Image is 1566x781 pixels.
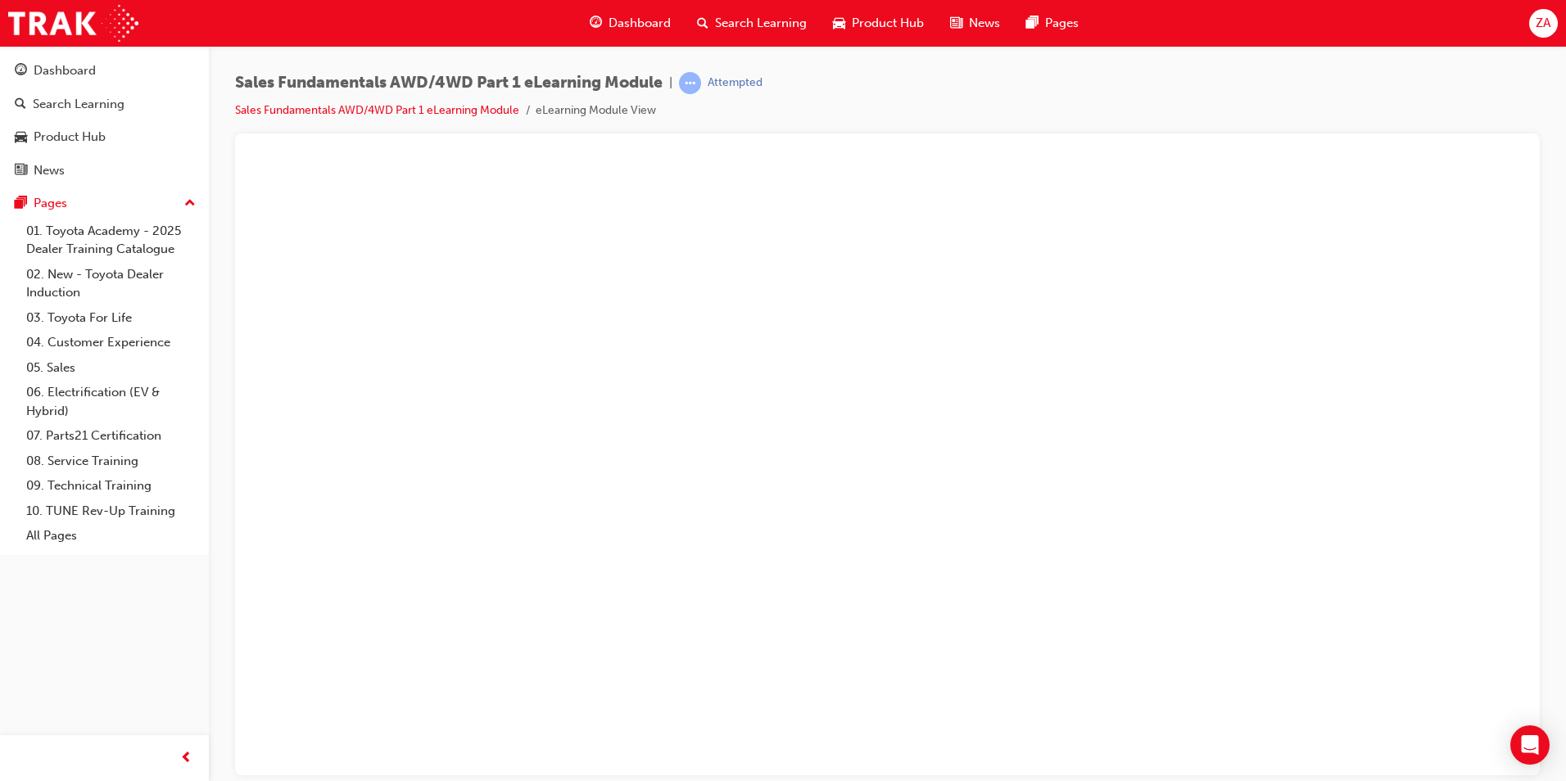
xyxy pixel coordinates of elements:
[1045,14,1079,33] span: Pages
[1510,725,1550,765] div: Open Intercom Messenger
[20,449,202,474] a: 08. Service Training
[590,13,602,34] span: guage-icon
[969,14,1000,33] span: News
[7,188,202,219] button: Pages
[1536,14,1550,33] span: ZA
[715,14,807,33] span: Search Learning
[20,499,202,524] a: 10. TUNE Rev-Up Training
[950,13,962,34] span: news-icon
[8,5,138,42] img: Trak
[577,7,684,40] a: guage-iconDashboard
[20,355,202,381] a: 05. Sales
[684,7,820,40] a: search-iconSearch Learning
[20,523,202,549] a: All Pages
[833,13,845,34] span: car-icon
[34,128,106,147] div: Product Hub
[15,97,26,112] span: search-icon
[937,7,1013,40] a: news-iconNews
[34,161,65,180] div: News
[20,423,202,449] a: 07. Parts21 Certification
[180,748,192,769] span: prev-icon
[20,380,202,423] a: 06. Electrification (EV & Hybrid)
[34,194,67,213] div: Pages
[20,330,202,355] a: 04. Customer Experience
[7,122,202,152] a: Product Hub
[536,102,656,120] li: eLearning Module View
[7,56,202,86] a: Dashboard
[15,164,27,178] span: news-icon
[679,72,701,94] span: learningRecordVerb_ATTEMPT-icon
[1026,13,1039,34] span: pages-icon
[20,305,202,331] a: 03. Toyota For Life
[33,95,124,114] div: Search Learning
[669,74,672,93] span: |
[7,89,202,120] a: Search Learning
[697,13,708,34] span: search-icon
[15,196,27,211] span: pages-icon
[15,64,27,79] span: guage-icon
[1013,7,1092,40] a: pages-iconPages
[7,52,202,188] button: DashboardSearch LearningProduct HubNews
[20,219,202,262] a: 01. Toyota Academy - 2025 Dealer Training Catalogue
[34,61,96,80] div: Dashboard
[20,262,202,305] a: 02. New - Toyota Dealer Induction
[235,103,519,117] a: Sales Fundamentals AWD/4WD Part 1 eLearning Module
[7,156,202,186] a: News
[235,74,663,93] span: Sales Fundamentals AWD/4WD Part 1 eLearning Module
[1529,9,1558,38] button: ZA
[820,7,937,40] a: car-iconProduct Hub
[609,14,671,33] span: Dashboard
[184,193,196,214] span: up-icon
[15,130,27,145] span: car-icon
[708,75,763,91] div: Attempted
[20,473,202,499] a: 09. Technical Training
[852,14,924,33] span: Product Hub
